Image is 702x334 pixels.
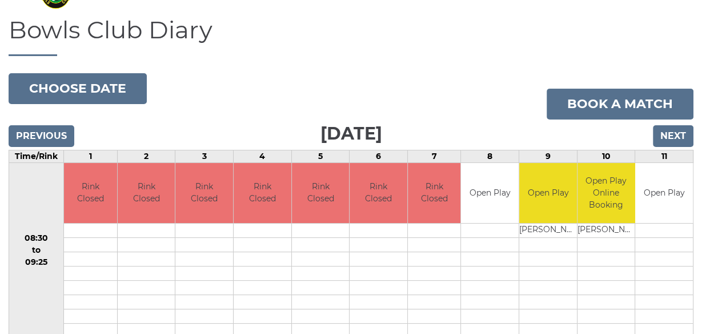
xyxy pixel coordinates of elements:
td: 4 [234,150,292,163]
td: 3 [175,150,234,163]
td: 9 [519,150,577,163]
td: 8 [461,150,519,163]
td: Open Play [461,163,519,223]
td: Open Play [635,163,693,223]
td: 6 [350,150,408,163]
h1: Bowls Club Diary [9,17,693,56]
td: 10 [577,150,635,163]
td: 2 [117,150,175,163]
td: [PERSON_NAME] [519,223,577,237]
td: [PERSON_NAME] [577,223,635,237]
a: Book a match [547,89,693,120]
input: Next [653,125,693,147]
td: 1 [64,150,117,163]
td: 5 [291,150,350,163]
td: Rink Closed [175,163,233,223]
td: Rink Closed [408,163,460,223]
td: Open Play [519,163,577,223]
input: Previous [9,125,74,147]
td: Rink Closed [234,163,291,223]
td: Time/Rink [9,150,64,163]
td: Rink Closed [64,163,117,223]
td: Open Play Online Booking [577,163,635,223]
td: 7 [407,150,460,163]
td: Rink Closed [292,163,350,223]
td: Rink Closed [118,163,175,223]
td: Rink Closed [350,163,407,223]
button: Choose date [9,73,147,104]
td: 11 [635,150,693,163]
